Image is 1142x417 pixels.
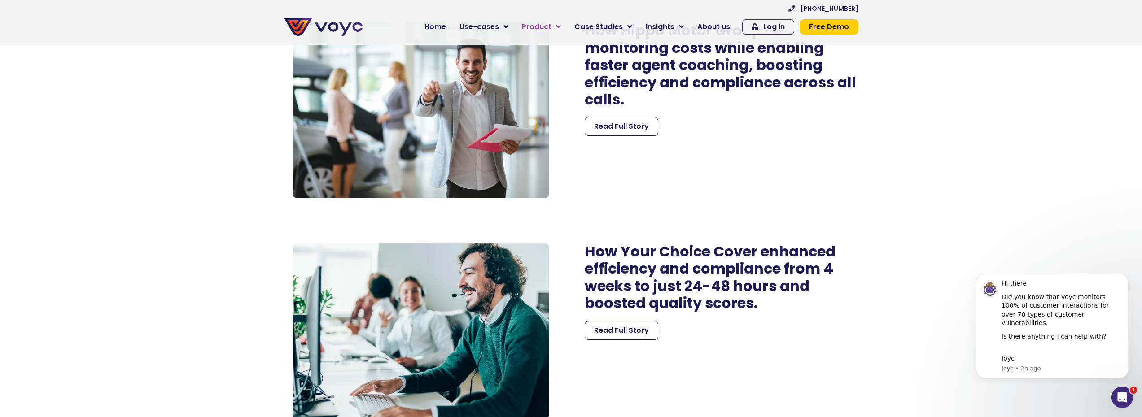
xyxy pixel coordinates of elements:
[20,7,35,22] img: Profile image for Joyc
[691,18,737,36] a: About us
[522,22,551,32] span: Product
[594,325,649,336] span: Read Full Story
[639,18,691,36] a: Insights
[788,5,858,12] a: [PHONE_NUMBER]
[742,19,794,35] a: Log In
[574,22,623,32] span: Case Studies
[459,22,499,32] span: Use-cases
[39,90,159,98] p: Message from Joyc, sent 2h ago
[800,5,858,12] span: [PHONE_NUMBER]
[515,18,568,36] a: Product
[39,80,159,89] div: Joyc
[1130,387,1137,394] span: 1
[585,321,658,340] a: Read Full Story
[800,19,858,35] a: Free Demo
[697,22,730,32] span: About us
[585,117,658,136] a: Read Full Story
[418,18,453,36] a: Home
[568,18,639,36] a: Case Studies
[585,22,858,108] h2: How Hippo Motor Group cut monitoring costs while enabling faster agent coaching, boosting efficie...
[39,58,159,75] div: Is there anything I can help with? ​
[963,274,1142,384] iframe: Intercom notifications message
[646,22,674,32] span: Insights
[424,22,446,32] span: Home
[39,5,159,89] div: Message content
[809,23,849,30] span: Free Demo
[1111,387,1133,408] iframe: Intercom live chat
[763,23,785,30] span: Log In
[39,18,159,53] div: Did you know that Voyc monitors 100% of customer interactions for over 70 types of customer vulne...
[453,18,515,36] a: Use-cases
[39,5,159,14] div: Hi there
[594,121,649,132] span: Read Full Story
[585,243,858,312] h2: How Your Choice Cover enhanced efficiency and compliance from 4 weeks to just 24-48 hours and boo...
[284,18,363,36] img: voyc-full-logo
